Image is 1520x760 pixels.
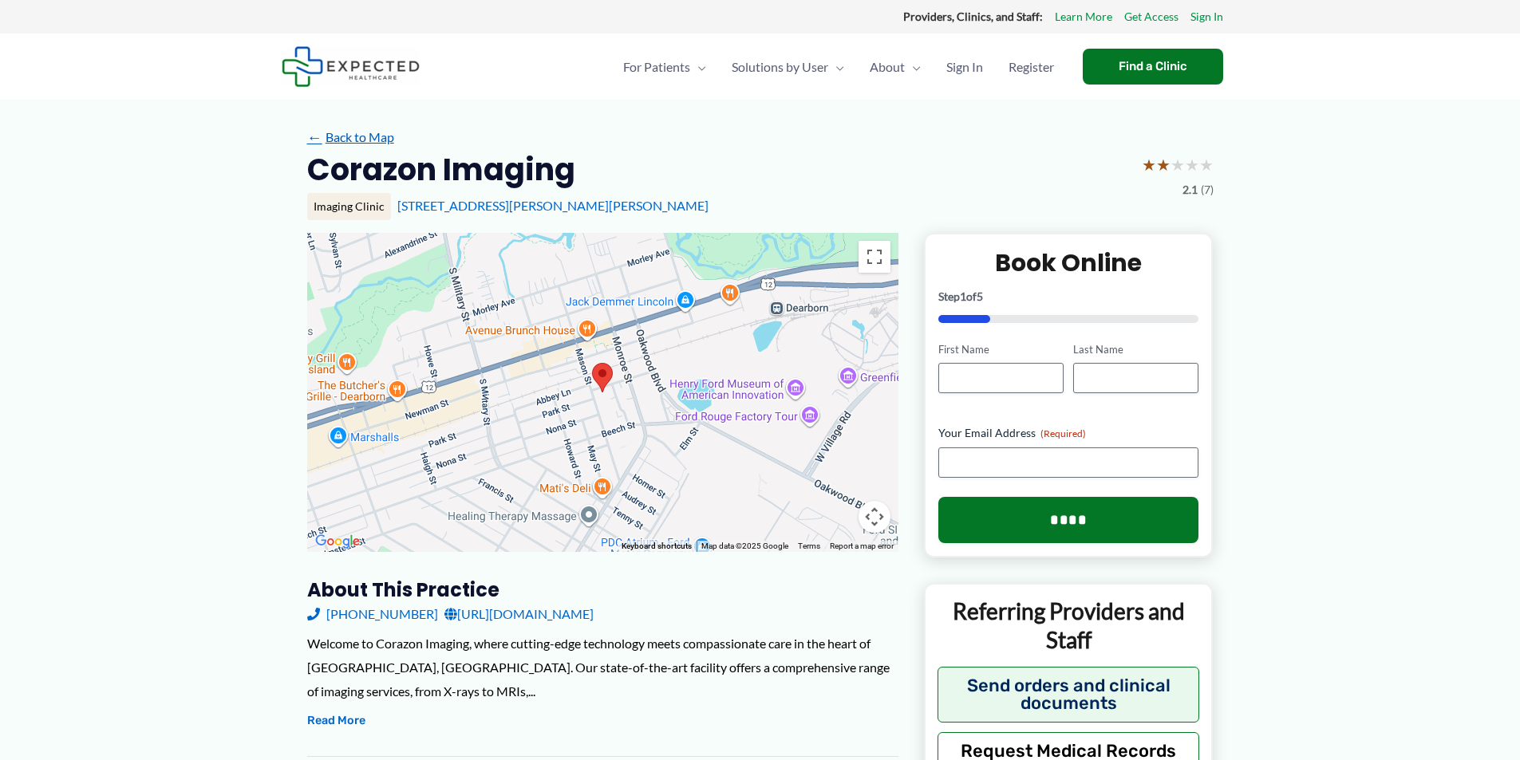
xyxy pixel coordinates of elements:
[307,577,898,602] h3: About this practice
[1185,150,1199,179] span: ★
[690,39,706,95] span: Menu Toggle
[307,129,322,144] span: ←
[701,541,788,550] span: Map data ©2025 Google
[938,342,1064,357] label: First Name
[938,291,1199,302] p: Step of
[960,289,966,303] span: 1
[311,531,364,552] a: Open this area in Google Maps (opens a new window)
[610,39,1067,95] nav: Primary Site Navigation
[1083,49,1223,85] a: Find a Clinic
[610,39,719,95] a: For PatientsMenu Toggle
[828,39,844,95] span: Menu Toggle
[905,39,921,95] span: Menu Toggle
[719,39,857,95] a: Solutions by UserMenu Toggle
[830,541,894,550] a: Report a map error
[732,39,828,95] span: Solutions by User
[1142,150,1156,179] span: ★
[857,39,934,95] a: AboutMenu Toggle
[859,241,890,273] button: Toggle fullscreen view
[1190,6,1223,27] a: Sign In
[859,501,890,533] button: Map camera controls
[938,597,1200,655] p: Referring Providers and Staff
[307,602,438,626] a: [PHONE_NUMBER]
[1009,39,1054,95] span: Register
[1199,150,1214,179] span: ★
[1073,342,1198,357] label: Last Name
[1182,179,1198,200] span: 2.1
[1156,150,1171,179] span: ★
[397,198,709,213] a: [STREET_ADDRESS][PERSON_NAME][PERSON_NAME]
[977,289,983,303] span: 5
[282,46,420,87] img: Expected Healthcare Logo - side, dark font, small
[307,125,394,149] a: ←Back to Map
[307,632,898,703] div: Welcome to Corazon Imaging, where cutting-edge technology meets compassionate care in the heart o...
[623,39,690,95] span: For Patients
[934,39,996,95] a: Sign In
[938,425,1199,441] label: Your Email Address
[307,711,365,730] button: Read More
[996,39,1067,95] a: Register
[1055,6,1112,27] a: Learn More
[938,667,1200,723] button: Send orders and clinical documents
[1201,179,1214,200] span: (7)
[903,10,1043,23] strong: Providers, Clinics, and Staff:
[946,39,983,95] span: Sign In
[307,193,391,220] div: Imaging Clinic
[798,541,820,550] a: Terms (opens in new tab)
[1124,6,1178,27] a: Get Access
[870,39,905,95] span: About
[1040,427,1086,439] span: (Required)
[307,150,575,189] h2: Corazon Imaging
[311,531,364,552] img: Google
[938,247,1199,278] h2: Book Online
[622,541,692,552] button: Keyboard shortcuts
[1171,150,1185,179] span: ★
[444,602,594,626] a: [URL][DOMAIN_NAME]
